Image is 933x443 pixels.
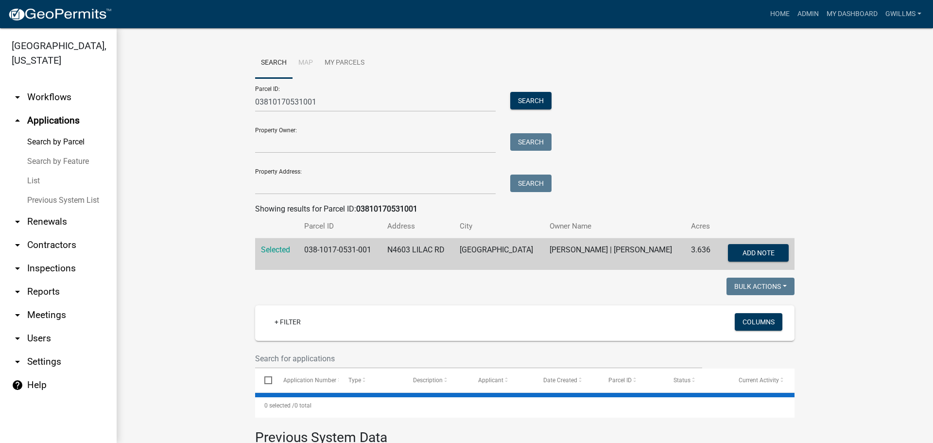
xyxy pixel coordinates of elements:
[726,278,795,295] button: Bulk Actions
[404,369,469,392] datatable-header-cell: Description
[12,91,23,103] i: arrow_drop_down
[794,5,823,23] a: Admin
[381,215,454,238] th: Address
[274,369,339,392] datatable-header-cell: Application Number
[766,5,794,23] a: Home
[12,216,23,228] i: arrow_drop_down
[12,286,23,298] i: arrow_drop_down
[12,263,23,274] i: arrow_drop_down
[742,249,774,257] span: Add Note
[729,369,795,392] datatable-header-cell: Current Activity
[298,215,381,238] th: Parcel ID
[261,245,290,254] a: Selected
[510,133,552,151] button: Search
[413,377,443,384] span: Description
[255,203,795,215] div: Showing results for Parcel ID:
[544,215,685,238] th: Owner Name
[319,48,370,79] a: My Parcels
[381,238,454,270] td: N4603 LILAC RD
[469,369,534,392] datatable-header-cell: Applicant
[543,377,577,384] span: Date Created
[664,369,729,392] datatable-header-cell: Status
[739,377,779,384] span: Current Activity
[12,379,23,391] i: help
[599,369,664,392] datatable-header-cell: Parcel ID
[356,204,417,213] strong: 03810170531001
[283,377,336,384] span: Application Number
[735,313,782,331] button: Columns
[454,238,544,270] td: [GEOGRAPHIC_DATA]
[348,377,361,384] span: Type
[298,238,381,270] td: 038-1017-0531-001
[685,215,718,238] th: Acres
[674,377,691,384] span: Status
[12,309,23,321] i: arrow_drop_down
[728,244,789,262] button: Add Note
[12,239,23,251] i: arrow_drop_down
[12,333,23,344] i: arrow_drop_down
[510,92,552,109] button: Search
[823,5,881,23] a: My Dashboard
[478,377,503,384] span: Applicant
[255,369,274,392] datatable-header-cell: Select
[255,48,293,79] a: Search
[544,238,685,270] td: [PERSON_NAME] | [PERSON_NAME]
[454,215,544,238] th: City
[12,356,23,368] i: arrow_drop_down
[608,377,632,384] span: Parcel ID
[685,238,718,270] td: 3.636
[339,369,404,392] datatable-header-cell: Type
[510,175,552,192] button: Search
[881,5,925,23] a: gwillms
[267,313,309,331] a: + Filter
[264,402,294,409] span: 0 selected /
[255,393,795,418] div: 0 total
[255,349,702,369] input: Search for applications
[534,369,599,392] datatable-header-cell: Date Created
[12,115,23,126] i: arrow_drop_up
